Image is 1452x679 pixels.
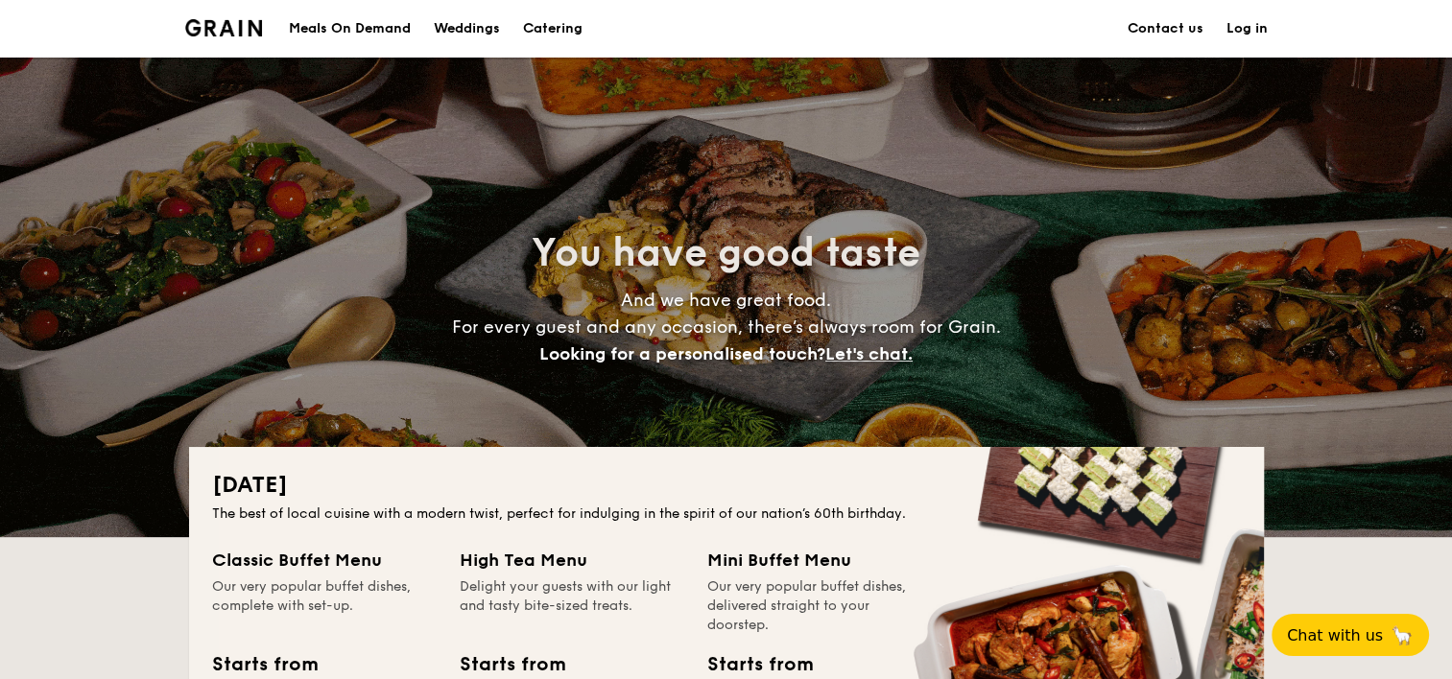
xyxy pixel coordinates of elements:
span: Looking for a personalised touch? [539,343,825,364]
a: Logotype [185,19,263,36]
img: Grain [185,19,263,36]
div: The best of local cuisine with a modern twist, perfect for indulging in the spirit of our nation’... [212,504,1241,524]
div: Our very popular buffet dishes, complete with set-up. [212,577,437,635]
div: Classic Buffet Menu [212,547,437,574]
span: Let's chat. [825,343,913,364]
button: Chat with us🦙 [1272,614,1429,656]
div: Mini Buffet Menu [707,547,932,574]
span: You have good taste [532,230,920,276]
div: Starts from [212,650,317,679]
div: Our very popular buffet dishes, delivered straight to your doorstep. [707,577,932,635]
span: 🦙 [1391,624,1414,646]
div: Delight your guests with our light and tasty bite-sized treats. [460,577,684,635]
h2: [DATE] [212,470,1241,501]
div: Starts from [707,650,812,679]
span: Chat with us [1287,626,1383,644]
div: High Tea Menu [460,547,684,574]
span: And we have great food. For every guest and any occasion, there’s always room for Grain. [452,290,1001,364]
div: Starts from [460,650,564,679]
